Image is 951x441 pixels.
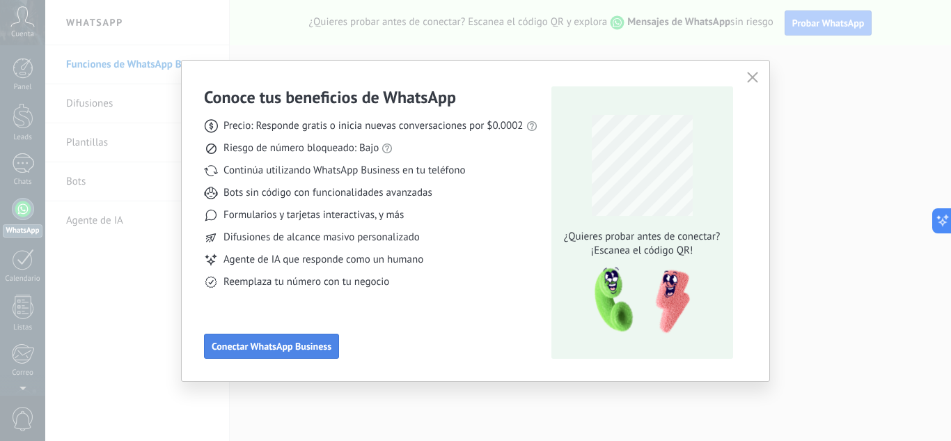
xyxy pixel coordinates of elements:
[223,253,423,267] span: Agente de IA que responde como un humano
[560,244,724,258] span: ¡Escanea el código QR!
[223,186,432,200] span: Bots sin código con funcionalidades avanzadas
[204,334,339,359] button: Conectar WhatsApp Business
[223,208,404,222] span: Formularios y tarjetas interactivas, y más
[223,119,524,133] span: Precio: Responde gratis o inicia nuevas conversaciones por $0.0002
[204,86,456,108] h3: Conoce tus beneficios de WhatsApp
[223,275,389,289] span: Reemplaza tu número con tu negocio
[583,263,693,338] img: qr-pic-1x.png
[223,164,465,178] span: Continúa utilizando WhatsApp Business en tu teléfono
[212,341,331,351] span: Conectar WhatsApp Business
[560,230,724,244] span: ¿Quieres probar antes de conectar?
[223,231,420,245] span: Difusiones de alcance masivo personalizado
[223,141,379,155] span: Riesgo de número bloqueado: Bajo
